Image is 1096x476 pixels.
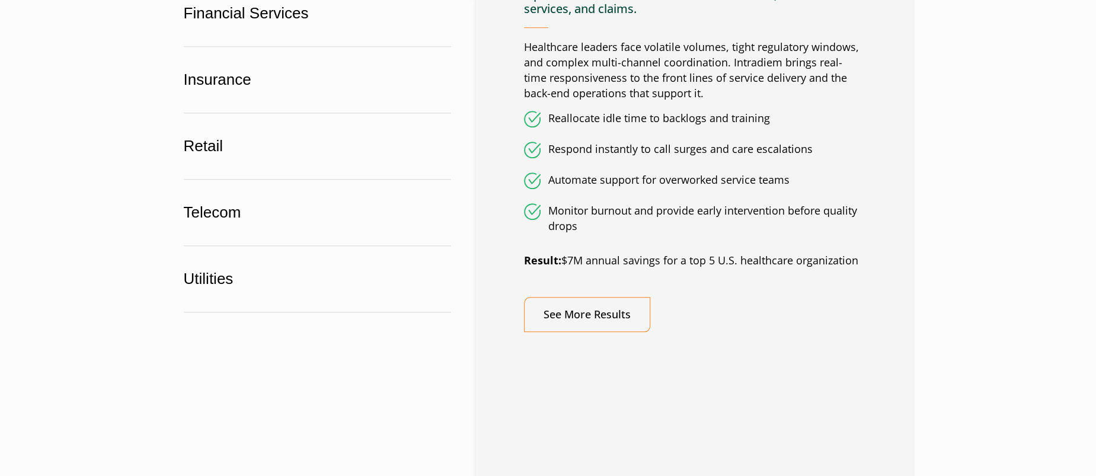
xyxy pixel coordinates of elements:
li: Reallocate idle time to backlogs and training [524,111,864,127]
a: See More Results [524,297,650,332]
button: Telecom [159,179,475,246]
li: Monitor burnout and provide early intervention before quality drops [524,203,864,234]
button: Utilities [159,245,475,312]
button: Retail [159,113,475,180]
strong: Result: [524,253,561,267]
p: $7M annual savings for a top 5 U.S. healthcare organization [524,253,864,269]
li: Automate support for overworked service teams [524,172,864,189]
li: Respond instantly to call surges and care escalations [524,142,864,158]
p: Healthcare leaders face volatile volumes, tight regulatory windows, and complex multi-channel coo... [524,40,864,101]
button: Insurance [159,46,475,113]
